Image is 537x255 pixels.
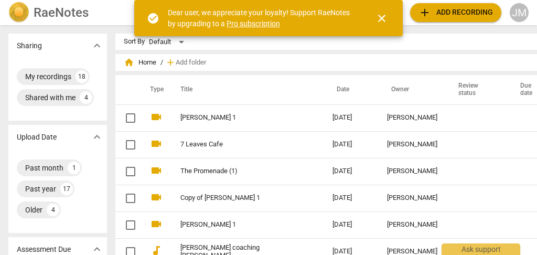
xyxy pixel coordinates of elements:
[25,184,56,194] div: Past year
[324,185,379,211] td: [DATE]
[324,75,379,104] th: Date
[180,141,295,148] a: 7 Leaves Cafe
[418,6,431,19] span: add
[142,75,168,104] th: Type
[387,114,437,122] div: [PERSON_NAME]
[160,59,163,67] span: /
[176,59,206,67] span: Add folder
[379,75,446,104] th: Owner
[324,211,379,238] td: [DATE]
[165,57,176,68] span: add
[89,129,105,145] button: Show more
[168,7,357,29] div: Dear user, we appreciate your loyalty! Support RaeNotes by upgrading to a
[60,183,73,195] div: 17
[387,167,437,175] div: [PERSON_NAME]
[25,205,42,215] div: Older
[76,70,88,83] div: 18
[418,6,493,19] span: Add recording
[410,3,501,22] button: Upload
[180,194,295,202] a: Copy of [PERSON_NAME] 1
[150,164,163,177] span: videocam
[124,38,145,46] div: Sort By
[446,75,508,104] th: Review status
[17,132,57,143] p: Upload Date
[25,92,76,103] div: Shared with me
[47,204,59,216] div: 4
[124,57,134,68] span: home
[91,39,103,52] span: expand_more
[324,158,379,185] td: [DATE]
[324,131,379,158] td: [DATE]
[227,19,280,28] a: Pro subscription
[8,2,29,23] img: Logo
[150,137,163,150] span: videocam
[8,2,136,23] a: LogoRaeNotes
[25,163,63,173] div: Past month
[150,111,163,123] span: videocam
[17,244,71,255] p: Assessment Due
[34,5,89,20] h2: RaeNotes
[89,38,105,54] button: Show more
[80,91,92,104] div: 4
[375,12,388,25] span: close
[442,243,520,255] div: Ask support
[387,141,437,148] div: [PERSON_NAME]
[147,12,159,25] span: check_circle
[124,57,156,68] span: Home
[68,162,80,174] div: 1
[25,71,71,82] div: My recordings
[387,194,437,202] div: [PERSON_NAME]
[180,221,295,229] a: [PERSON_NAME] 1
[369,6,394,31] button: Close
[91,131,103,143] span: expand_more
[180,114,295,122] a: [PERSON_NAME] 1
[150,191,163,204] span: videocam
[17,40,42,51] p: Sharing
[150,218,163,230] span: videocam
[510,3,529,22] button: JM
[387,221,437,229] div: [PERSON_NAME]
[168,75,324,104] th: Title
[180,167,295,175] a: The Promenade (1)
[324,104,379,131] td: [DATE]
[149,34,188,50] div: Default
